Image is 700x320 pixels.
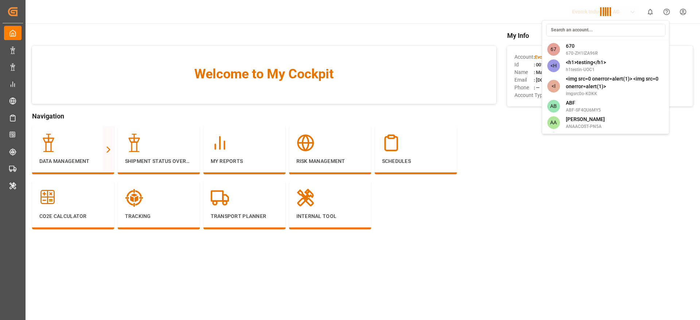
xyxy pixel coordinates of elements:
[39,212,107,220] p: CO2e Calculator
[534,85,540,90] span: : —
[32,111,496,121] span: Navigation
[514,76,534,84] span: Email
[534,54,578,60] span: :
[507,31,693,40] span: My Info
[642,4,658,20] button: show 0 new notifications
[296,212,364,220] p: Internal Tool
[211,212,278,220] p: Transport Planner
[534,77,648,83] span: : [DOMAIN_NAME][EMAIL_ADDRESS][DOMAIN_NAME]
[514,84,534,91] span: Phone
[514,53,534,61] span: Account
[546,24,665,36] input: Search an account...
[514,69,534,76] span: Name
[534,70,558,75] span: : Madhu T V
[658,4,675,20] button: Help Center
[514,91,545,99] span: Account Type
[535,54,578,60] span: Evonik Industries AG
[211,157,278,165] p: My Reports
[296,157,364,165] p: Risk Management
[39,157,107,165] p: Data Management
[125,212,192,220] p: Tracking
[47,64,482,84] span: Welcome to My Cockpit
[382,157,450,165] p: Schedules
[125,157,192,165] p: Shipment Status Overview
[534,62,582,67] span: : 0011t000013eqN2AAI
[514,61,534,69] span: Id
